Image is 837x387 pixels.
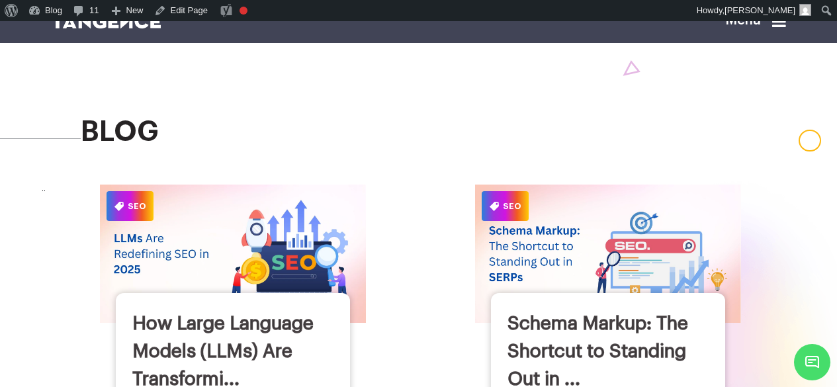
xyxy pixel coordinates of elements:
[475,185,741,323] img: Schema Markup: The Shortcut to Standing Out in SERPs
[794,344,830,380] span: Chat Widget
[107,191,154,221] span: SEO
[482,191,529,221] span: SEO
[100,185,366,323] img: How Large Language Models (LLMs) Are Transforming SEO in 2025
[52,14,161,28] img: logo SVG
[114,202,124,211] img: Category Icon
[81,116,786,147] h2: blog
[490,202,499,211] img: Category Icon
